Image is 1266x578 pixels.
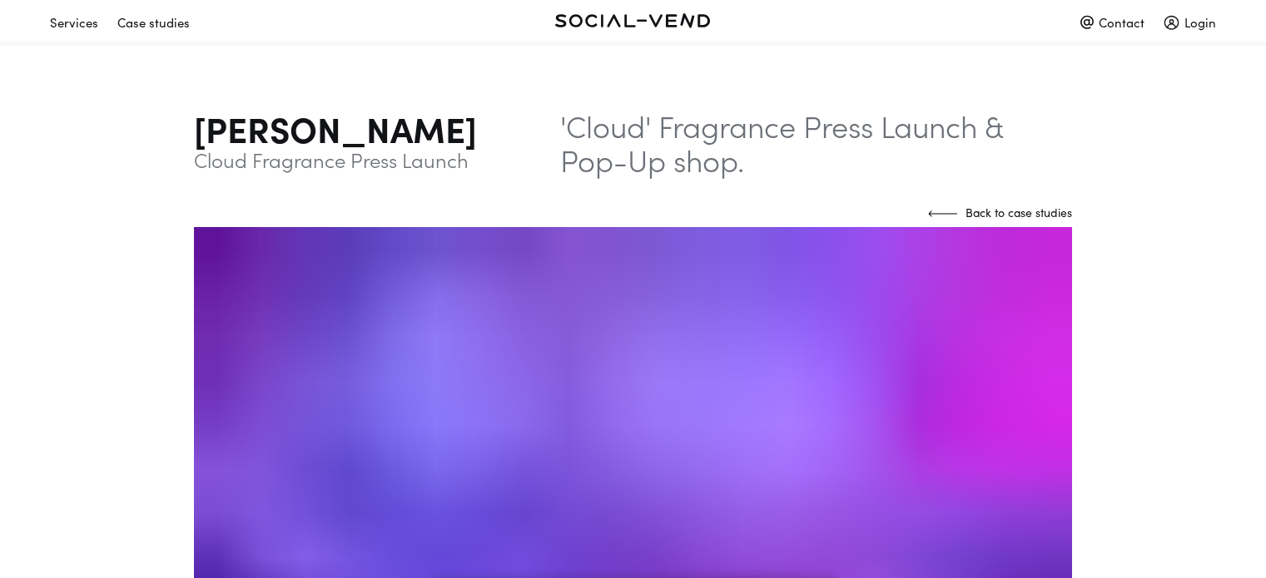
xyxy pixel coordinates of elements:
[117,7,190,37] div: Case studies
[560,108,1072,177] p: 'Cloud' Fragrance Press Launch & Pop-Up shop.
[194,148,477,171] sub: Cloud Fragrance Press Launch
[1164,7,1216,37] div: Login
[1080,7,1144,37] div: Contact
[194,108,477,177] div: [PERSON_NAME]
[928,204,1072,224] a: Back to case studies
[50,7,98,37] div: Services
[117,7,209,25] a: Case studies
